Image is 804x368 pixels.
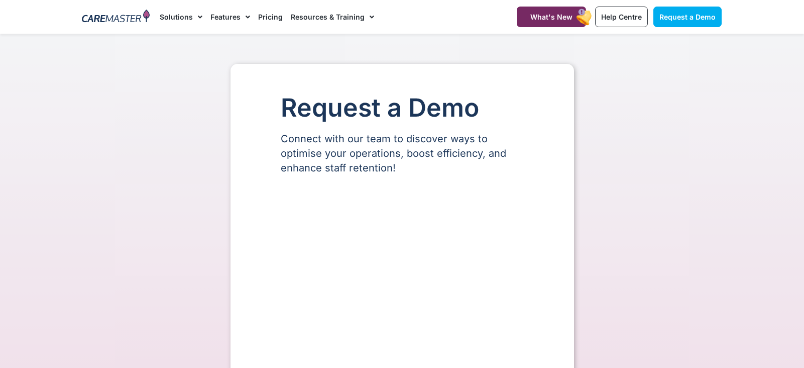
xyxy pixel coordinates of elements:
a: Help Centre [595,7,648,27]
p: Connect with our team to discover ways to optimise your operations, boost efficiency, and enhance... [281,132,524,175]
span: What's New [530,13,572,21]
a: What's New [517,7,586,27]
span: Request a Demo [659,13,716,21]
img: CareMaster Logo [82,10,150,25]
span: Help Centre [601,13,642,21]
h1: Request a Demo [281,94,524,122]
a: Request a Demo [653,7,722,27]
